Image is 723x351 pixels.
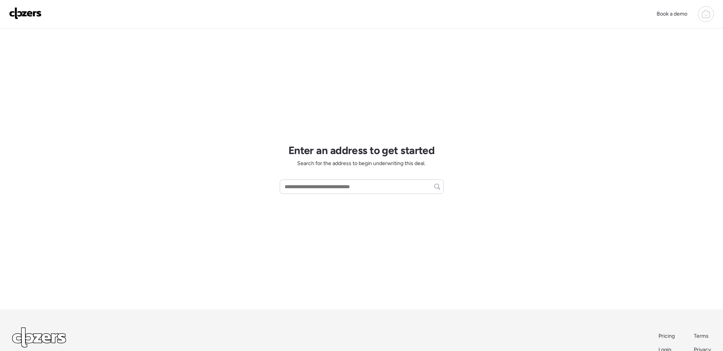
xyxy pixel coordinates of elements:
span: Pricing [658,333,675,339]
a: Pricing [658,332,676,340]
a: Terms [694,332,711,340]
img: Logo Light [12,327,66,348]
h1: Enter an address to get started [288,144,435,157]
span: Book a demo [657,11,687,17]
span: Terms [694,333,709,339]
span: Search for the address to begin underwriting this deal. [297,160,425,167]
img: Logo [9,7,42,19]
